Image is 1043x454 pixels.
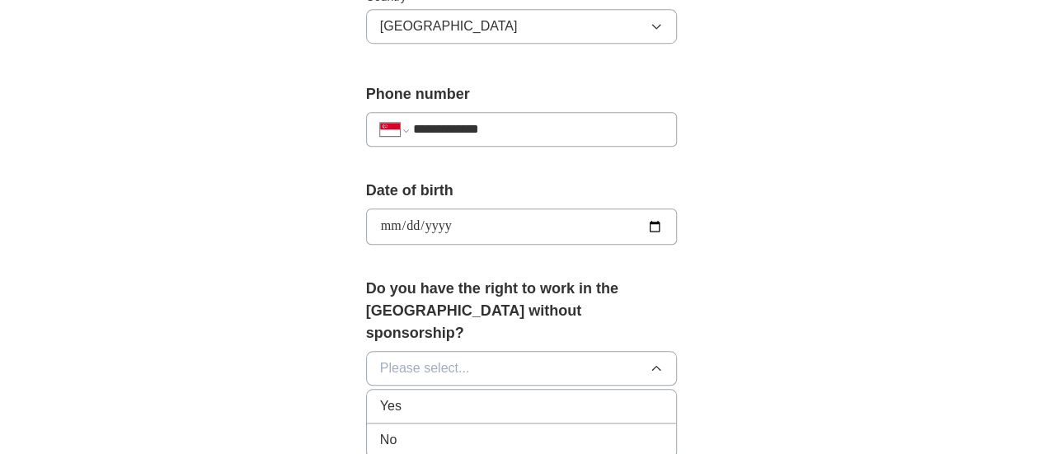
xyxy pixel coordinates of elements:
[380,396,402,416] span: Yes
[380,430,397,450] span: No
[366,180,678,202] label: Date of birth
[366,83,678,105] label: Phone number
[366,9,678,44] button: [GEOGRAPHIC_DATA]
[380,358,470,378] span: Please select...
[380,16,518,36] span: [GEOGRAPHIC_DATA]
[366,278,678,344] label: Do you have the right to work in the [GEOGRAPHIC_DATA] without sponsorship?
[366,351,678,386] button: Please select...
